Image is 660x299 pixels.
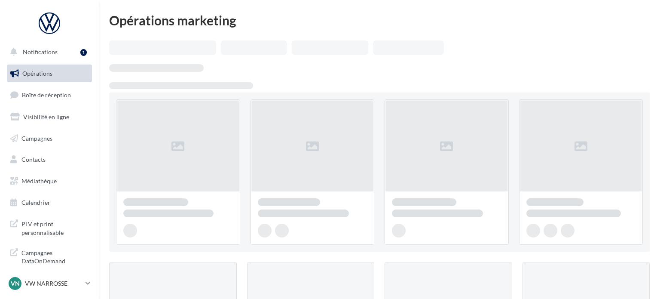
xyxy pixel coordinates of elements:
[21,156,46,163] span: Contacts
[5,172,94,190] a: Médiathèque
[5,129,94,148] a: Campagnes
[23,48,58,55] span: Notifications
[11,279,20,288] span: VN
[5,43,90,61] button: Notifications 1
[22,70,52,77] span: Opérations
[5,86,94,104] a: Boîte de réception
[23,113,69,120] span: Visibilité en ligne
[21,218,89,237] span: PLV et print personnalisable
[80,49,87,56] div: 1
[22,91,71,99] span: Boîte de réception
[5,194,94,212] a: Calendrier
[7,275,92,292] a: VN VW NARROSSE
[21,177,57,185] span: Médiathèque
[21,134,52,142] span: Campagnes
[5,108,94,126] a: Visibilité en ligne
[5,151,94,169] a: Contacts
[5,65,94,83] a: Opérations
[25,279,82,288] p: VW NARROSSE
[21,199,50,206] span: Calendrier
[5,244,94,269] a: Campagnes DataOnDemand
[21,247,89,265] span: Campagnes DataOnDemand
[109,14,650,27] div: Opérations marketing
[5,215,94,240] a: PLV et print personnalisable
